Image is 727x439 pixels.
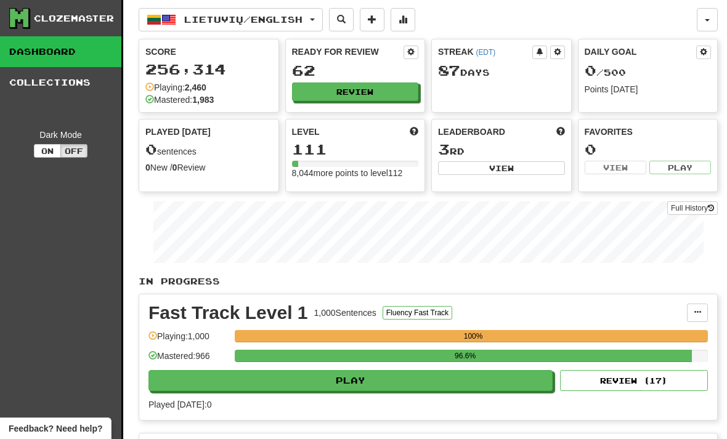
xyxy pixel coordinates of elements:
[556,126,565,138] span: This week in points, UTC
[145,142,272,158] div: sentences
[438,140,450,158] span: 3
[391,8,415,31] button: More stats
[383,306,452,320] button: Fluency Fast Track
[34,12,114,25] div: Clozemaster
[667,201,718,215] a: Full History
[9,422,102,435] span: Open feedback widget
[173,163,177,172] strong: 0
[292,167,419,179] div: 8,044 more points to level 112
[145,46,272,58] div: Score
[148,370,553,391] button: Play
[139,275,718,288] p: In Progress
[360,8,384,31] button: Add sentence to collection
[238,350,692,362] div: 96.6%
[292,126,320,138] span: Level
[314,307,376,319] div: 1,000 Sentences
[292,63,419,78] div: 62
[585,67,626,78] span: / 500
[9,129,112,141] div: Dark Mode
[145,140,157,158] span: 0
[145,81,206,94] div: Playing:
[145,62,272,77] div: 256,314
[292,142,419,157] div: 111
[649,161,711,174] button: Play
[145,126,211,138] span: Played [DATE]
[585,46,697,59] div: Daily Goal
[238,330,708,342] div: 100%
[438,126,505,138] span: Leaderboard
[585,62,596,79] span: 0
[585,126,712,138] div: Favorites
[34,144,61,158] button: On
[292,46,404,58] div: Ready for Review
[148,350,229,370] div: Mastered: 966
[410,126,418,138] span: Score more points to level up
[148,304,308,322] div: Fast Track Level 1
[292,83,419,101] button: Review
[585,161,646,174] button: View
[585,83,712,95] div: Points [DATE]
[148,330,229,350] div: Playing: 1,000
[184,14,303,25] span: Lietuvių / English
[139,8,323,31] button: Lietuvių/English
[60,144,87,158] button: Off
[438,63,565,79] div: Day s
[438,62,460,79] span: 87
[145,161,272,174] div: New / Review
[148,400,211,409] span: Played [DATE]: 0
[438,142,565,158] div: rd
[438,46,532,58] div: Streak
[560,370,708,391] button: Review (17)
[145,94,214,106] div: Mastered:
[329,8,354,31] button: Search sentences
[192,95,214,105] strong: 1,983
[145,163,150,172] strong: 0
[438,161,565,175] button: View
[185,83,206,92] strong: 2,460
[585,142,712,157] div: 0
[476,48,495,57] a: (EDT)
